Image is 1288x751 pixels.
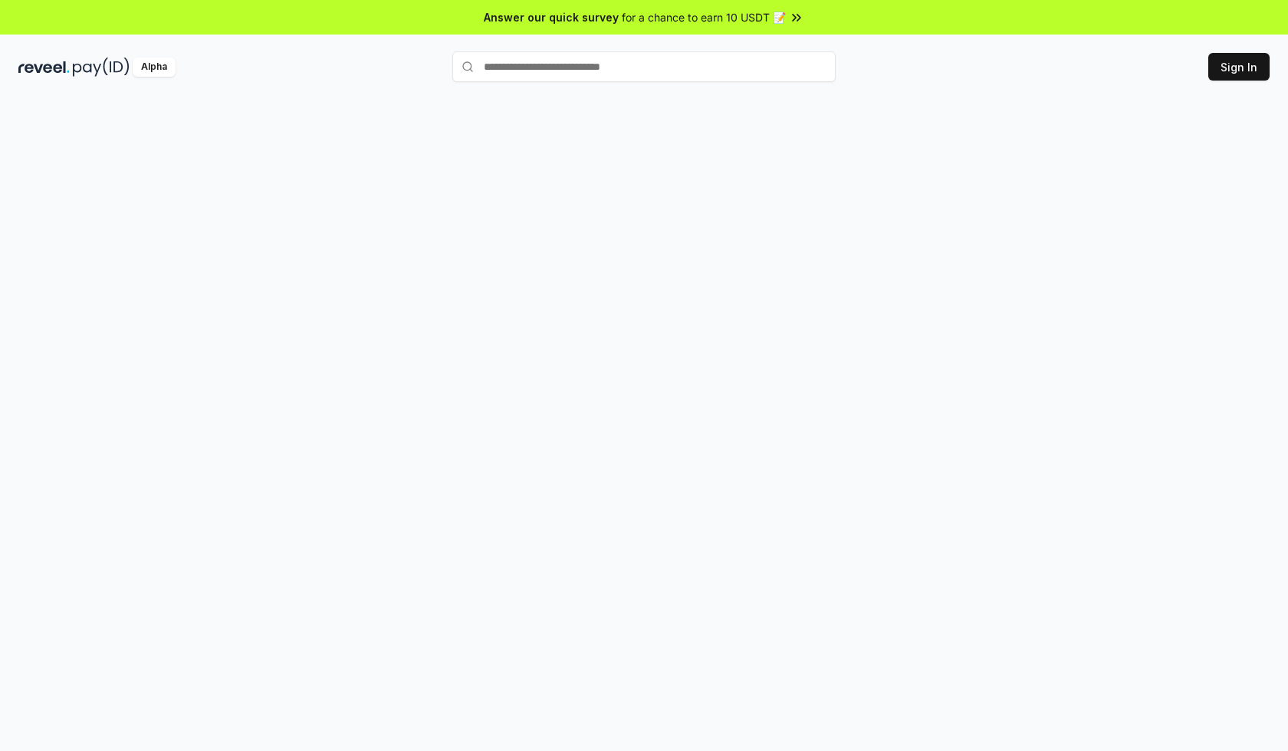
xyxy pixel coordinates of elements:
[622,9,786,25] span: for a chance to earn 10 USDT 📝
[18,58,70,77] img: reveel_dark
[133,58,176,77] div: Alpha
[1208,53,1270,81] button: Sign In
[484,9,619,25] span: Answer our quick survey
[73,58,130,77] img: pay_id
